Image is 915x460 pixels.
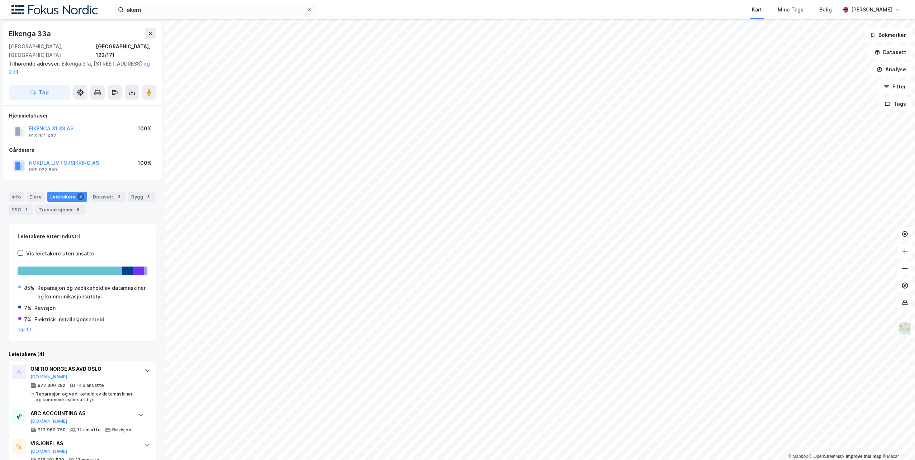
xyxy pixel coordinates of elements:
[9,111,156,120] div: Hjemmelshaver
[30,418,67,424] button: [DOMAIN_NAME]
[778,5,803,14] div: Mine Tags
[37,284,147,301] div: Reparasjon og vedlikehold av datamaskiner og kommunikasjonsutstyr
[23,206,30,213] div: 1
[75,206,82,213] div: 5
[9,42,96,59] div: [GEOGRAPHIC_DATA], [GEOGRAPHIC_DATA]
[9,205,33,215] div: ESG
[77,427,101,433] div: 12 ansatte
[30,374,67,380] button: [DOMAIN_NAME]
[27,192,44,202] div: Eiere
[90,192,125,202] div: Datasett
[35,391,137,403] div: Reparasjon og vedlikehold av datamaskiner og kommunikasjonsutstyr
[9,59,151,77] div: Eikenga 31a, [STREET_ADDRESS]
[77,193,84,200] div: 4
[879,426,915,460] iframe: Chat Widget
[112,427,131,433] div: Revisjon
[11,5,98,15] img: fokus-nordic-logo.8a93422641609758e4ac.png
[96,42,156,59] div: [GEOGRAPHIC_DATA], 122/171
[752,5,762,14] div: Kart
[9,192,24,202] div: Info
[878,80,912,94] button: Filter
[871,62,912,77] button: Analyse
[30,409,131,418] div: ABC ACCOUNTING AS
[24,315,32,324] div: 7%
[9,28,52,39] div: Eikenga 33a
[115,193,123,200] div: 3
[128,192,155,202] div: Bygg
[9,61,62,67] span: Tilhørende adresser:
[145,193,152,200] div: 3
[35,205,85,215] div: Transaksjoner
[18,232,147,241] div: Leietakere etter industri
[138,124,152,133] div: 100%
[846,454,881,459] a: Improve this map
[38,427,66,433] div: 913 960 750
[47,192,87,202] div: Leietakere
[851,5,892,14] div: [PERSON_NAME]
[898,322,912,335] img: Z
[864,28,912,42] button: Bokmerker
[24,284,34,292] div: 85%
[788,454,808,459] a: Mapbox
[879,97,912,111] button: Tags
[879,426,915,460] div: Kontrollprogram for chat
[29,133,56,139] div: 913 921 437
[9,85,70,100] button: Tag
[809,454,844,459] a: OpenStreetMap
[18,327,34,332] button: Og 1 til
[30,365,137,373] div: ONITIO NORGE AS AVD OSLO
[34,304,56,312] div: Revisjon
[29,167,57,173] div: 959 922 659
[34,315,104,324] div: Elektrisk installasjonsarbeid
[24,304,32,312] div: 7%
[124,4,307,15] input: Søk på adresse, matrikkel, gårdeiere, leietakere eller personer
[868,45,912,59] button: Datasett
[30,449,67,454] button: [DOMAIN_NAME]
[9,146,156,154] div: Gårdeiere
[38,383,65,388] div: 972 300 292
[138,159,152,167] div: 100%
[26,249,94,258] div: Vis leietakere uten ansatte
[819,5,832,14] div: Bolig
[30,439,137,448] div: VISJONEL AS
[9,350,156,359] div: Leietakere (4)
[77,383,104,388] div: 146 ansatte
